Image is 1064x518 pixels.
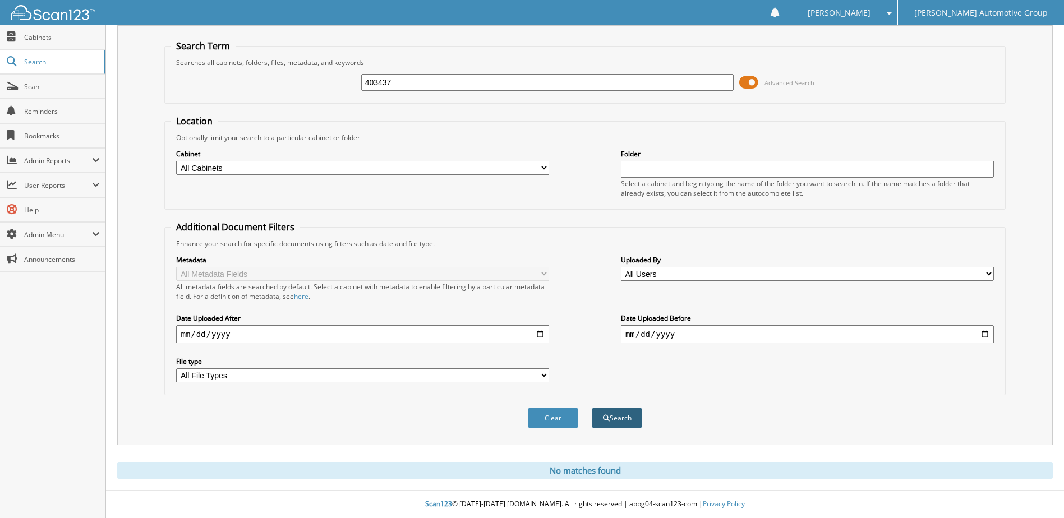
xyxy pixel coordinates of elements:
legend: Additional Document Filters [171,221,300,233]
span: Reminders [24,107,100,116]
input: end [621,325,994,343]
input: start [176,325,549,343]
span: Advanced Search [764,78,814,87]
span: Announcements [24,255,100,264]
label: Uploaded By [621,255,994,265]
a: here [294,292,308,301]
button: Search [592,408,642,428]
span: Help [24,205,100,215]
img: scan123-logo-white.svg [11,5,95,20]
span: Admin Reports [24,156,92,165]
div: Select a cabinet and begin typing the name of the folder you want to search in. If the name match... [621,179,994,198]
div: No matches found [117,462,1053,479]
span: Cabinets [24,33,100,42]
label: Date Uploaded After [176,313,549,323]
span: Admin Menu [24,230,92,239]
legend: Location [171,115,218,127]
button: Clear [528,408,578,428]
iframe: Chat Widget [1008,464,1064,518]
div: © [DATE]-[DATE] [DOMAIN_NAME]. All rights reserved | appg04-scan123-com | [106,491,1064,518]
span: [PERSON_NAME] Automotive Group [914,10,1048,16]
span: User Reports [24,181,92,190]
label: Cabinet [176,149,549,159]
a: Privacy Policy [703,499,745,508]
label: Metadata [176,255,549,265]
label: File type [176,357,549,366]
span: Scan [24,82,100,91]
legend: Search Term [171,40,236,52]
div: All metadata fields are searched by default. Select a cabinet with metadata to enable filtering b... [176,282,549,301]
label: Folder [621,149,994,159]
span: Scan123 [425,499,452,508]
label: Date Uploaded Before [621,313,994,323]
span: Search [24,57,98,67]
div: Optionally limit your search to a particular cabinet or folder [171,133,999,142]
div: Enhance your search for specific documents using filters such as date and file type. [171,239,999,248]
span: Bookmarks [24,131,100,141]
div: Searches all cabinets, folders, files, metadata, and keywords [171,58,999,67]
span: [PERSON_NAME] [808,10,870,16]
